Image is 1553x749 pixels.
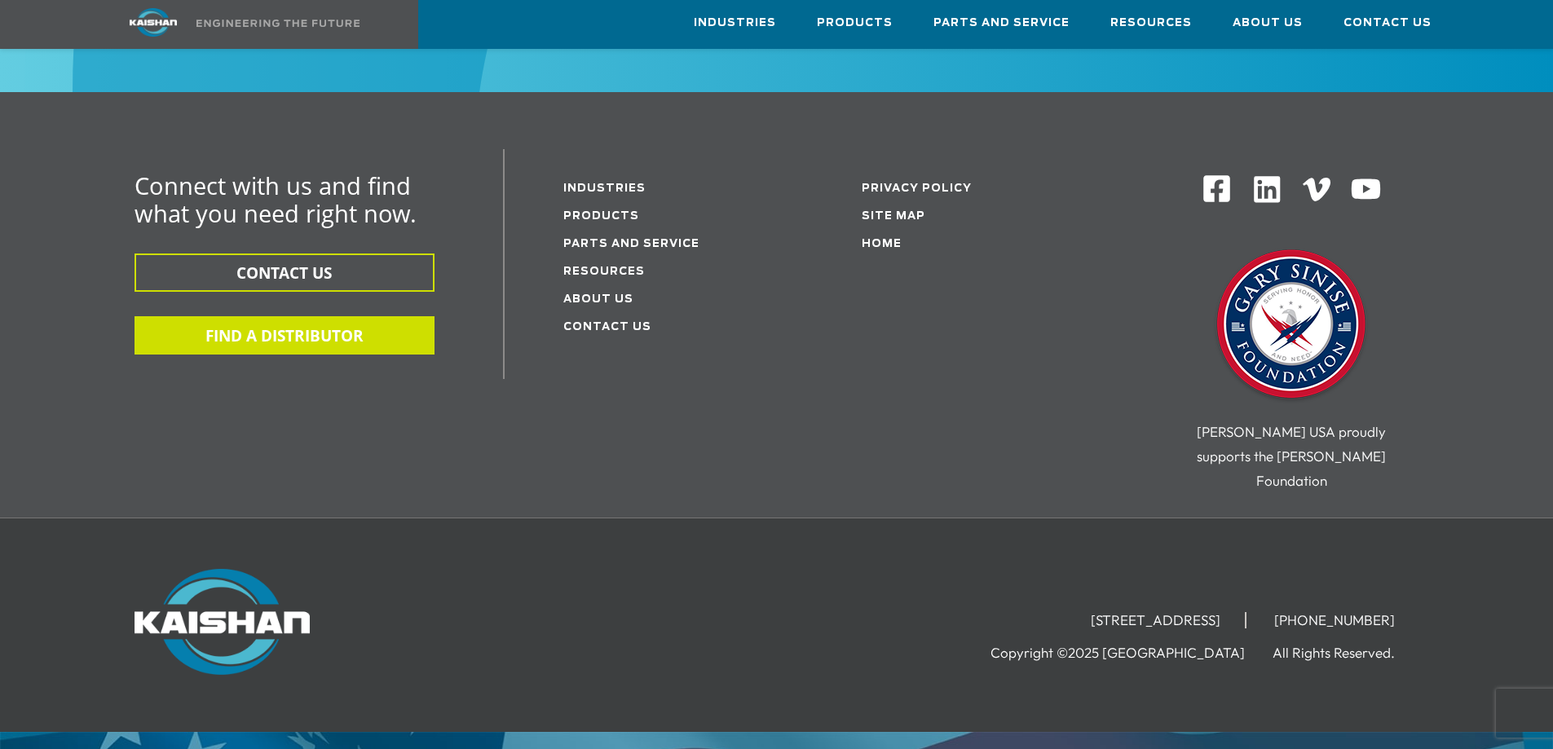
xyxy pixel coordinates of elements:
a: Parts and service [563,239,699,249]
a: Site Map [862,211,925,222]
a: Industries [563,183,646,194]
img: kaishan logo [92,8,214,37]
span: Industries [694,14,776,33]
a: About Us [1233,1,1303,45]
a: About Us [563,294,633,305]
img: Facebook [1202,174,1232,204]
span: Parts and Service [933,14,1070,33]
li: [PHONE_NUMBER] [1250,612,1419,628]
li: Copyright ©2025 [GEOGRAPHIC_DATA] [990,645,1269,661]
li: [STREET_ADDRESS] [1066,612,1246,628]
img: Gary Sinise Foundation [1210,245,1373,408]
span: [PERSON_NAME] USA proudly supports the [PERSON_NAME] Foundation [1197,423,1386,489]
a: Contact Us [563,322,651,333]
img: Engineering the future [196,20,360,27]
img: Vimeo [1303,178,1330,201]
span: Connect with us and find what you need right now. [135,170,417,229]
img: Linkedin [1251,174,1283,205]
a: Parts and Service [933,1,1070,45]
img: Youtube [1350,174,1382,205]
a: Resources [563,267,645,277]
span: Resources [1110,14,1192,33]
button: CONTACT US [135,253,435,292]
a: Home [862,239,902,249]
a: Privacy Policy [862,183,972,194]
img: Kaishan [135,569,310,675]
span: Products [817,14,893,33]
li: All Rights Reserved. [1273,645,1419,661]
span: About Us [1233,14,1303,33]
a: Resources [1110,1,1192,45]
span: Contact Us [1343,14,1432,33]
a: Products [563,211,639,222]
a: Industries [694,1,776,45]
button: FIND A DISTRIBUTOR [135,316,435,355]
a: Contact Us [1343,1,1432,45]
a: Products [817,1,893,45]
